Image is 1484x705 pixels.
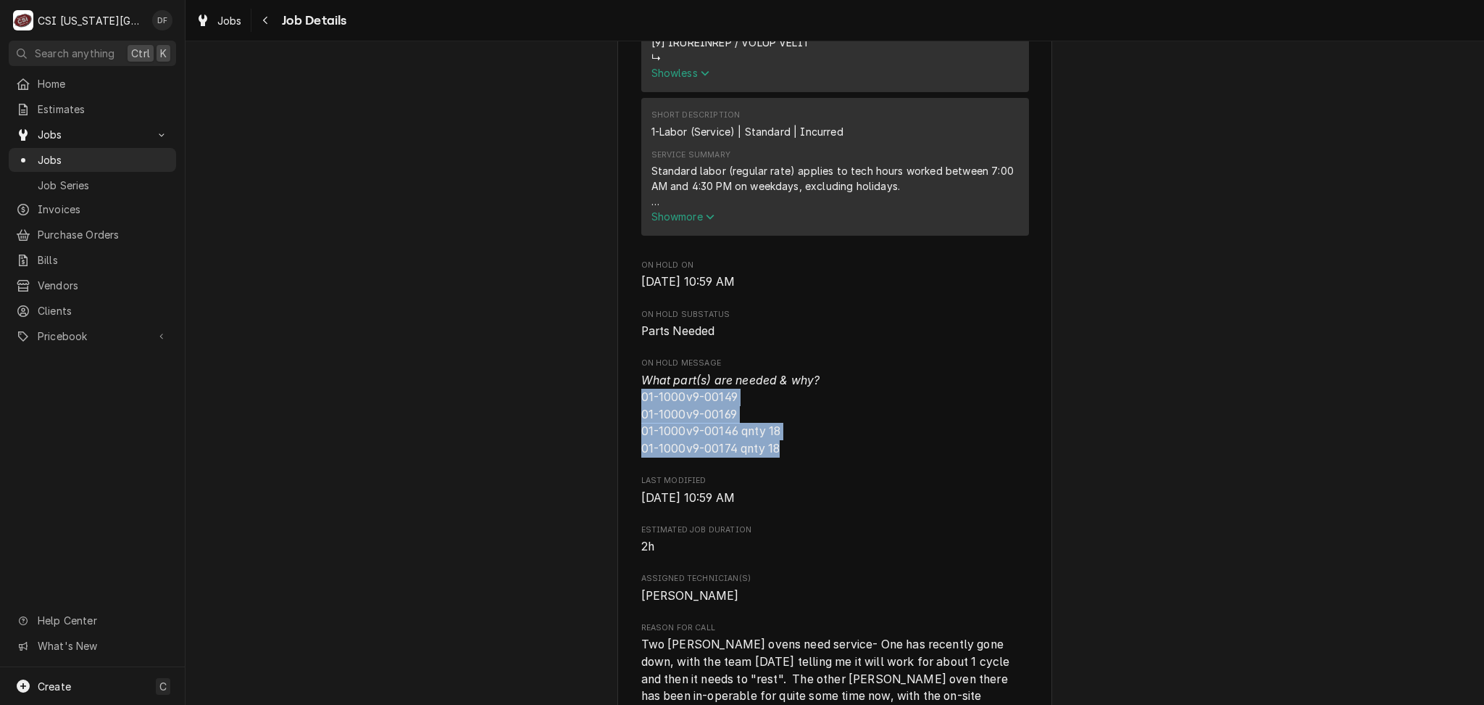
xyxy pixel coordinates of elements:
div: CSI [US_STATE][GEOGRAPHIC_DATA] [38,13,144,28]
div: Short Description [651,110,741,121]
span: Vendors [38,278,169,293]
span: 2h [641,540,654,553]
span: Purchase Orders [38,227,169,242]
a: Bills [9,248,176,272]
div: DF [152,10,172,30]
a: Clients [9,299,176,323]
span: Jobs [217,13,242,28]
a: Invoices [9,197,176,221]
span: Clients [38,303,169,318]
span: On Hold On [641,273,1029,291]
span: 01-1000v9-00149 01-1000v9-00169 01-1000v9-00146 qnty 18 01-1000v9-00174 qnty 18 [641,374,820,456]
div: Estimated Job Duration [641,524,1029,556]
span: Assigned Technician(s) [641,573,1029,585]
span: Ctrl [131,46,150,61]
span: [DATE] 10:59 AM [641,275,735,289]
div: Last Modified [641,475,1029,506]
button: Showless [651,65,1019,81]
button: Navigate back [254,9,278,32]
a: Go to Pricebook [9,324,176,348]
span: Help Center [38,613,167,628]
a: Job Series [9,173,176,197]
span: On Hold Message [641,372,1029,458]
span: Job Details [278,11,347,30]
span: K [160,46,167,61]
i: What part(s) are needed & why? [641,374,820,387]
span: Estimated Job Duration [641,524,1029,536]
a: Go to Jobs [9,123,176,147]
span: Show less [651,67,710,79]
span: Jobs [38,152,169,168]
span: Jobs [38,127,147,142]
button: Search anythingCtrlK [9,41,176,66]
div: On Hold On [641,260,1029,291]
span: Show more [651,210,715,223]
span: Last Modified [641,475,1029,487]
div: David Fannin's Avatar [152,10,172,30]
span: What's New [38,638,167,654]
div: 1-Labor (Service) | Standard | Incurred [651,124,843,139]
span: Pricebook [38,329,147,344]
a: Jobs [190,9,248,33]
a: Go to Help Center [9,609,176,632]
span: [PERSON_NAME] [641,589,739,603]
a: Vendors [9,273,176,297]
span: Last Modified [641,490,1029,507]
span: Parts Needed [641,324,715,338]
div: Standard labor (regular rate) applies to tech hours worked between 7:00 AM and 4:30 PM on weekday... [651,163,1019,209]
span: Create [38,680,71,693]
span: On Hold Message [641,358,1029,369]
span: Home [38,76,169,91]
div: C [13,10,33,30]
div: On Hold Message [641,358,1029,458]
button: Showmore [651,209,1019,224]
span: On Hold SubStatus [641,323,1029,340]
a: Purchase Orders [9,223,176,247]
div: On Hold SubStatus [641,309,1029,340]
span: C [159,679,167,694]
span: Reason For Call [641,622,1029,634]
div: CSI Kansas City's Avatar [13,10,33,30]
a: Home [9,72,176,96]
span: Estimates [38,102,169,117]
div: Assigned Technician(s) [641,573,1029,604]
span: Assigned Technician(s) [641,587,1029,605]
a: Estimates [9,97,176,121]
span: Search anything [35,46,114,61]
span: Invoices [38,202,169,217]
span: [DATE] 10:59 AM [641,491,735,505]
span: On Hold On [641,260,1029,271]
a: Go to What's New [9,634,176,658]
span: Bills [38,252,169,268]
a: Jobs [9,148,176,172]
span: Job Series [38,178,169,193]
span: Estimated Job Duration [641,538,1029,556]
div: Service Summary [651,149,730,161]
span: On Hold SubStatus [641,309,1029,321]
